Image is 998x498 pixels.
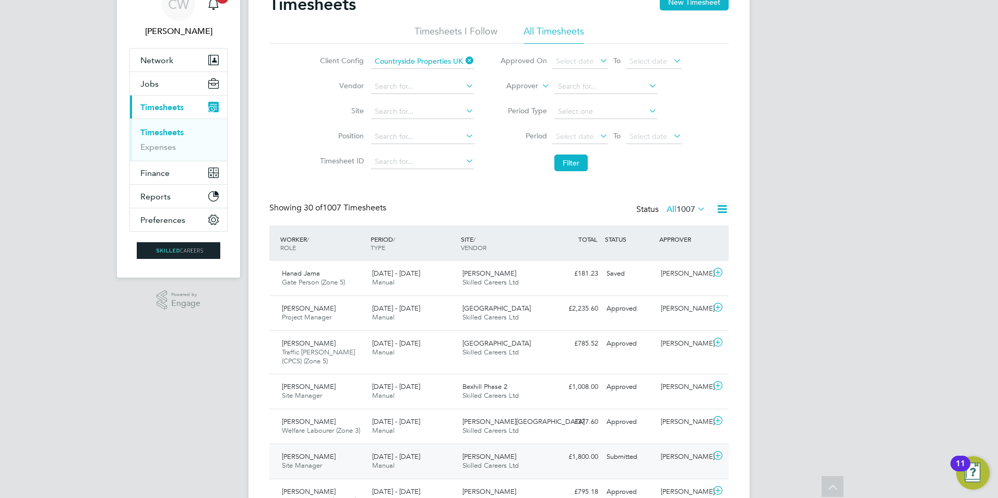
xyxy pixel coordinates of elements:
[282,382,336,391] span: [PERSON_NAME]
[500,106,547,115] label: Period Type
[578,235,597,243] span: TOTAL
[462,269,516,278] span: [PERSON_NAME]
[372,348,395,357] span: Manual
[462,452,516,461] span: [PERSON_NAME]
[140,168,170,178] span: Finance
[610,129,624,143] span: To
[140,79,159,89] span: Jobs
[657,230,711,248] div: APPROVER
[473,235,476,243] span: /
[602,300,657,317] div: Approved
[130,161,227,184] button: Finance
[282,313,331,322] span: Project Manager
[554,104,657,119] input: Select one
[462,426,519,435] span: Skilled Careers Ltd
[372,452,420,461] span: [DATE] - [DATE]
[462,382,507,391] span: Bexhill Phase 2
[372,382,420,391] span: [DATE] - [DATE]
[548,413,602,431] div: £377.60
[282,426,360,435] span: Welfare Labourer (Zone 3)
[602,378,657,396] div: Approved
[372,487,420,496] span: [DATE] - [DATE]
[317,81,364,90] label: Vendor
[548,448,602,466] div: £1,800.00
[129,25,228,38] span: Chloe Williams
[956,456,990,490] button: Open Resource Center, 11 new notifications
[956,464,965,477] div: 11
[282,391,322,400] span: Site Manager
[548,300,602,317] div: £2,235.60
[657,413,711,431] div: [PERSON_NAME]
[462,339,531,348] span: [GEOGRAPHIC_DATA]
[554,155,588,171] button: Filter
[130,72,227,95] button: Jobs
[278,230,368,257] div: WORKER
[317,56,364,65] label: Client Config
[602,448,657,466] div: Submitted
[282,304,336,313] span: [PERSON_NAME]
[130,118,227,161] div: Timesheets
[629,132,667,141] span: Select date
[372,426,395,435] span: Manual
[462,487,516,496] span: [PERSON_NAME]
[462,461,519,470] span: Skilled Careers Ltd
[140,127,184,137] a: Timesheets
[556,56,593,66] span: Select date
[130,185,227,208] button: Reports
[667,204,706,215] label: All
[282,269,320,278] span: Hanad Jama
[500,131,547,140] label: Period
[372,391,395,400] span: Manual
[462,313,519,322] span: Skilled Careers Ltd
[171,290,200,299] span: Powered by
[554,79,657,94] input: Search for...
[171,299,200,308] span: Engage
[372,417,420,426] span: [DATE] - [DATE]
[372,269,420,278] span: [DATE] - [DATE]
[372,304,420,313] span: [DATE] - [DATE]
[282,487,336,496] span: [PERSON_NAME]
[282,461,322,470] span: Site Manager
[157,290,201,310] a: Powered byEngage
[130,208,227,231] button: Preferences
[548,378,602,396] div: £1,008.00
[636,203,708,217] div: Status
[368,230,458,257] div: PERIOD
[610,54,624,67] span: To
[602,335,657,352] div: Approved
[282,417,336,426] span: [PERSON_NAME]
[317,131,364,140] label: Position
[602,413,657,431] div: Approved
[140,102,184,112] span: Timesheets
[130,96,227,118] button: Timesheets
[304,203,323,213] span: 30 of
[304,203,386,213] span: 1007 Timesheets
[282,348,355,365] span: Traffic [PERSON_NAME] (CPCS) (Zone 5)
[458,230,549,257] div: SITE
[462,417,585,426] span: [PERSON_NAME][GEOGRAPHIC_DATA]
[307,235,309,243] span: /
[371,104,474,119] input: Search for...
[140,215,185,225] span: Preferences
[282,278,345,287] span: Gate Person (Zone 5)
[137,242,220,259] img: skilledcareers-logo-retina.png
[269,203,388,214] div: Showing
[317,156,364,165] label: Timesheet ID
[140,55,173,65] span: Network
[140,142,176,152] a: Expenses
[372,313,395,322] span: Manual
[602,230,657,248] div: STATUS
[500,56,547,65] label: Approved On
[657,300,711,317] div: [PERSON_NAME]
[414,25,497,44] li: Timesheets I Follow
[371,79,474,94] input: Search for...
[657,378,711,396] div: [PERSON_NAME]
[461,243,486,252] span: VENDOR
[129,242,228,259] a: Go to home page
[371,243,385,252] span: TYPE
[657,448,711,466] div: [PERSON_NAME]
[282,452,336,461] span: [PERSON_NAME]
[372,461,395,470] span: Manual
[372,278,395,287] span: Manual
[629,56,667,66] span: Select date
